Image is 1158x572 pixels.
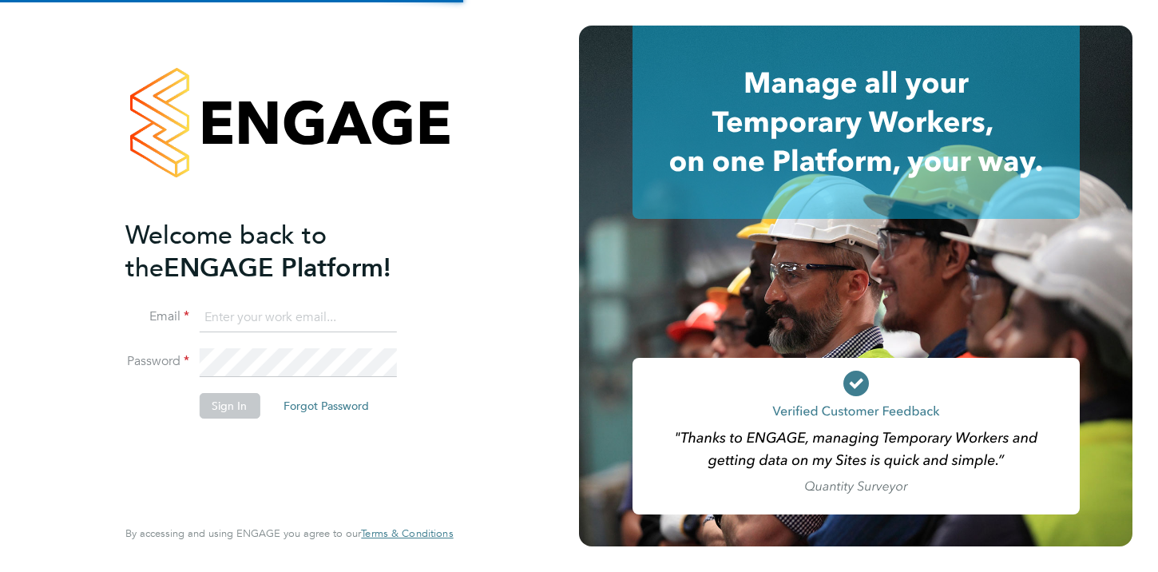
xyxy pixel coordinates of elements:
[125,219,437,284] h2: ENGAGE Platform!
[361,527,453,540] a: Terms & Conditions
[125,526,453,540] span: By accessing and using ENGAGE you agree to our
[271,393,382,419] button: Forgot Password
[125,353,189,370] label: Password
[125,220,327,284] span: Welcome back to the
[361,526,453,540] span: Terms & Conditions
[125,308,189,325] label: Email
[199,393,260,419] button: Sign In
[199,304,396,332] input: Enter your work email...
